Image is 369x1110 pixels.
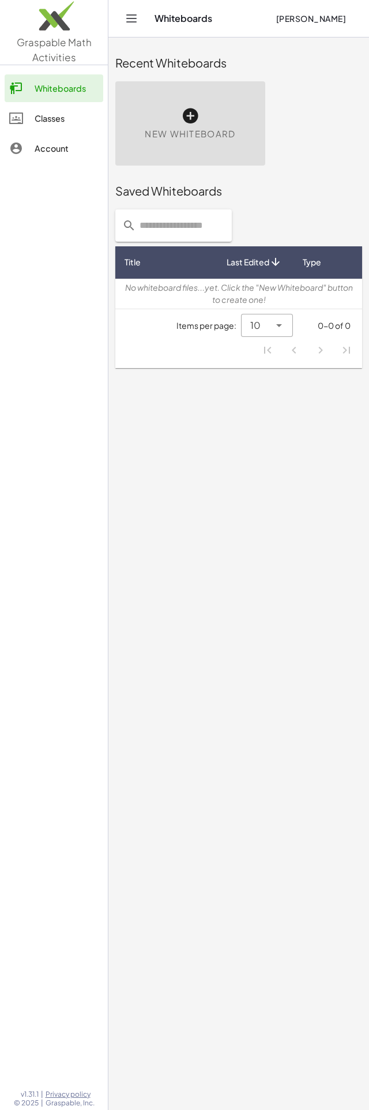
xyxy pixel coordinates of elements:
[115,183,362,199] div: Saved Whiteboards
[5,134,103,162] a: Account
[14,1098,39,1108] span: © 2025
[176,320,241,332] span: Items per page:
[17,36,92,63] span: Graspable Math Activities
[266,8,355,29] button: [PERSON_NAME]
[41,1090,43,1099] span: |
[250,318,261,332] span: 10
[125,256,141,268] span: Title
[5,104,103,132] a: Classes
[115,55,362,71] div: Recent Whiteboards
[227,256,269,268] span: Last Edited
[35,111,99,125] div: Classes
[122,9,141,28] button: Toggle navigation
[21,1090,39,1099] span: v1.31.1
[125,282,353,306] div: No whiteboard files...yet. Click the "New Whiteboard" button to create one!
[318,320,351,332] div: 0-0 of 0
[46,1098,95,1108] span: Graspable, Inc.
[35,81,99,95] div: Whiteboards
[255,337,360,363] nav: Pagination Navigation
[303,256,321,268] span: Type
[46,1090,95,1099] a: Privacy policy
[122,219,136,232] i: prepended action
[5,74,103,102] a: Whiteboards
[35,141,99,155] div: Account
[276,13,346,24] span: [PERSON_NAME]
[145,127,235,141] span: New Whiteboard
[41,1098,43,1108] span: |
